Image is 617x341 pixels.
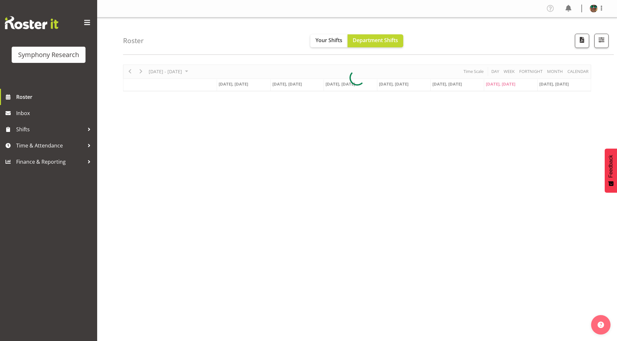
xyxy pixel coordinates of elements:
[348,34,403,47] button: Department Shifts
[16,108,94,118] span: Inbox
[353,37,398,44] span: Department Shifts
[310,34,348,47] button: Your Shifts
[18,50,79,60] div: Symphony Research
[5,16,58,29] img: Rosterit website logo
[590,5,598,12] img: said-a-husainf550afc858a57597b0cc8f557ce64376.png
[16,157,84,167] span: Finance & Reporting
[123,37,144,44] h4: Roster
[16,124,84,134] span: Shifts
[608,155,614,178] span: Feedback
[594,34,609,48] button: Filter Shifts
[315,37,342,44] span: Your Shifts
[16,141,84,150] span: Time & Attendance
[605,148,617,193] button: Feedback - Show survey
[598,322,604,328] img: help-xxl-2.png
[575,34,589,48] button: Download a PDF of the roster according to the set date range.
[16,92,94,102] span: Roster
